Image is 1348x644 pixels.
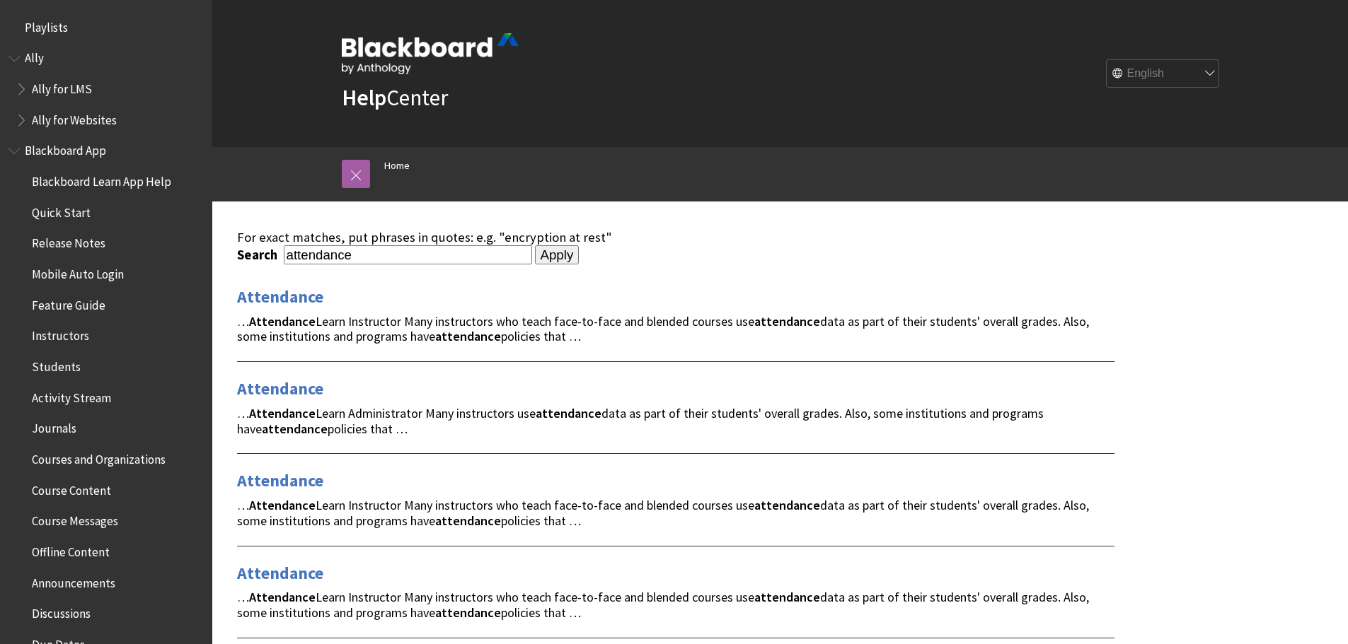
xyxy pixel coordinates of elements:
nav: Book outline for Anthology Ally Help [8,47,204,132]
strong: Attendance [249,313,316,329]
span: Blackboard App [25,139,106,158]
strong: attendance [435,328,501,344]
span: Instructors [32,324,89,344]
strong: Attendance [249,405,316,421]
strong: attendance [536,405,601,421]
select: Site Language Selector [1107,60,1220,88]
span: Ally [25,47,44,66]
nav: Book outline for Playlists [8,16,204,40]
span: Announcements [32,571,115,590]
span: Courses and Organizations [32,447,166,467]
a: Attendance [237,377,323,400]
a: Attendance [237,469,323,492]
span: Journals [32,417,76,436]
span: Feature Guide [32,293,105,312]
span: … Learn Instructor Many instructors who teach face-to-face and blended courses use data as part o... [237,313,1089,345]
span: Offline Content [32,540,110,559]
span: Mobile Auto Login [32,262,124,281]
span: Course Content [32,479,111,498]
strong: Help [342,83,386,112]
span: … Learn Instructor Many instructors who teach face-to-face and blended courses use data as part o... [237,497,1089,529]
strong: attendance [435,513,501,529]
div: For exact matches, put phrases in quotes: e.g. "encryption at rest" [237,230,1114,245]
span: Ally for LMS [32,77,92,96]
img: Blackboard by Anthology [342,33,519,74]
strong: attendance [262,421,328,437]
label: Search [237,247,281,263]
a: HelpCenter [342,83,448,112]
span: Students [32,355,81,374]
span: Ally for Websites [32,108,117,127]
span: Blackboard Learn App Help [32,170,171,189]
strong: attendance [754,589,820,605]
span: Release Notes [32,232,105,251]
span: … Learn Administrator Many instructors use data as part of their students' overall grades. Also, ... [237,405,1044,437]
strong: attendance [435,604,501,621]
a: Home [384,157,410,175]
span: Discussions [32,602,91,621]
span: Activity Stream [32,386,111,405]
strong: Attendance [249,497,316,513]
span: Quick Start [32,201,91,220]
a: Attendance [237,562,323,585]
strong: Attendance [249,589,316,605]
strong: attendance [754,313,820,329]
span: … Learn Instructor Many instructors who teach face-to-face and blended courses use data as part o... [237,589,1089,621]
span: Course Messages [32,510,118,529]
strong: attendance [754,497,820,513]
span: Playlists [25,16,68,35]
a: Attendance [237,286,323,308]
input: Apply [535,245,580,265]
